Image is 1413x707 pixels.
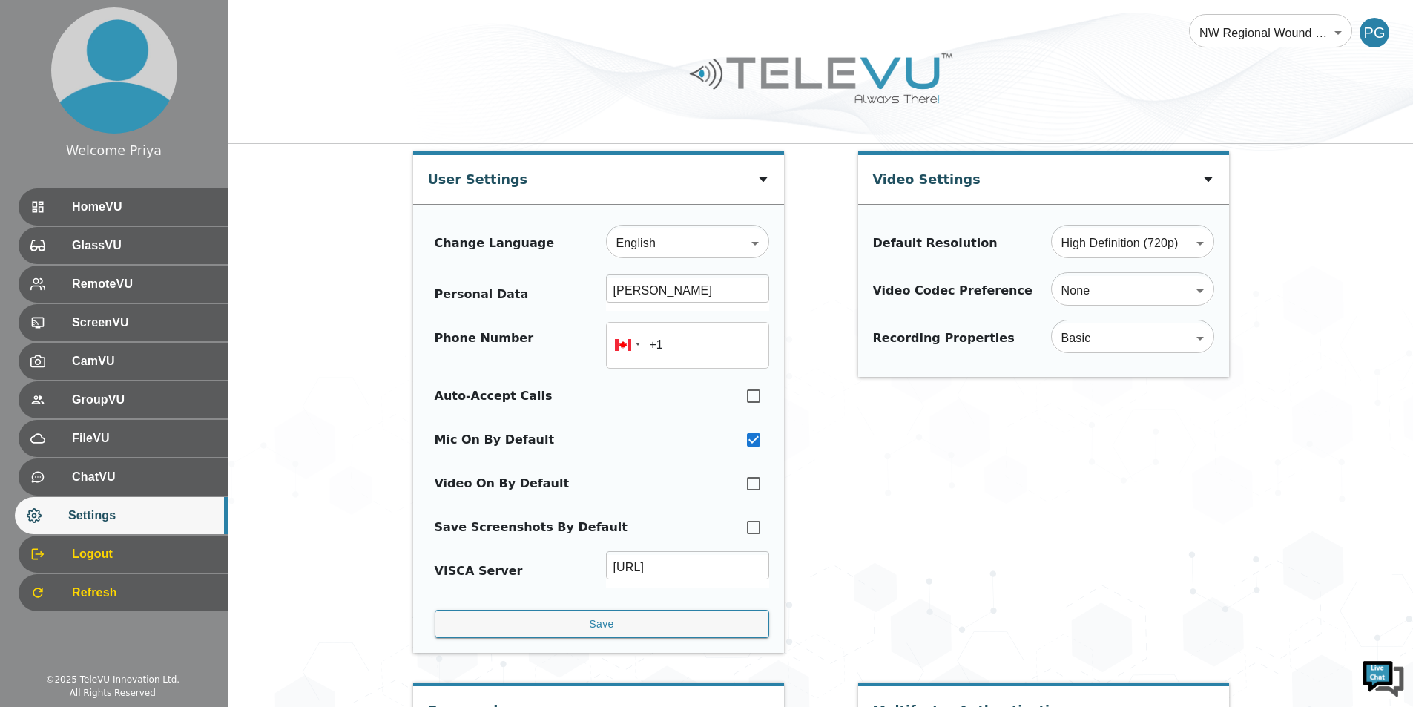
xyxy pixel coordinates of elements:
[435,475,570,493] div: Video On By Default
[873,234,998,252] div: Default Resolution
[72,198,216,216] span: HomeVU
[435,387,553,405] div: Auto-Accept Calls
[72,237,216,254] span: GlassVU
[15,497,228,534] div: Settings
[19,266,228,303] div: RemoteVU
[19,420,228,457] div: FileVU
[19,574,228,611] div: Refresh
[72,275,216,293] span: RemoteVU
[435,234,555,252] div: Change Language
[72,391,216,409] span: GroupVU
[435,286,529,303] div: Personal Data
[1361,655,1406,700] img: Chat Widget
[19,304,228,341] div: ScreenVU
[72,545,216,563] span: Logout
[1051,318,1214,359] div: Basic
[72,352,216,370] span: CamVU
[19,188,228,226] div: HomeVU
[66,141,162,160] div: Welcome Priya
[25,69,62,106] img: d_736959983_company_1615157101543_736959983
[51,7,177,134] img: profile.png
[19,343,228,380] div: CamVU
[435,431,555,449] div: Mic On By Default
[1051,270,1214,312] div: None
[70,686,156,700] div: All Rights Reserved
[45,673,179,686] div: © 2025 TeleVU Innovation Ltd.
[19,536,228,573] div: Logout
[72,314,216,332] span: ScreenVU
[435,519,628,536] div: Save Screenshots By Default
[606,322,645,369] div: Canada: + 1
[77,78,249,97] div: Chat with us now
[72,468,216,486] span: ChatVU
[873,155,981,197] div: Video Settings
[435,329,534,361] div: Phone Number
[86,187,205,337] span: We're online!
[72,584,216,602] span: Refresh
[243,7,279,43] div: Minimize live chat window
[7,405,283,457] textarea: Type your message and hit 'Enter'
[1189,12,1352,53] div: NW Regional Wound Care
[435,562,523,580] div: VISCA Server
[72,430,216,447] span: FileVU
[1051,223,1214,264] div: High Definition (720p)
[606,223,769,264] div: English
[19,381,228,418] div: GroupVU
[606,322,769,369] input: 1 (702) 123-4567
[68,507,216,525] span: Settings
[19,458,228,496] div: ChatVU
[1360,18,1389,47] div: PG
[19,227,228,264] div: GlassVU
[428,155,528,197] div: User Settings
[873,282,1032,300] div: Video Codec Preference
[435,610,769,639] button: Save
[873,329,1015,347] div: Recording Properties
[688,47,955,109] img: Logo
